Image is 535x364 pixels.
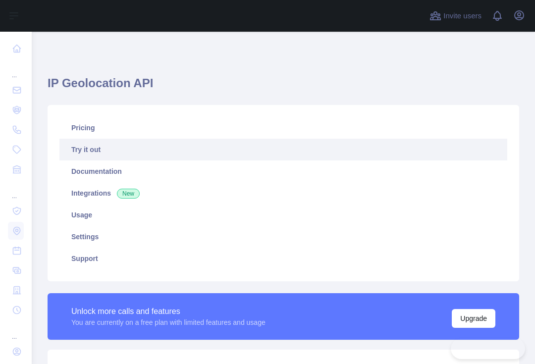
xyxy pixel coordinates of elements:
h1: IP Geolocation API [48,75,519,99]
a: Usage [59,204,507,226]
a: Settings [59,226,507,248]
span: Invite users [443,10,481,22]
iframe: Toggle Customer Support [451,338,525,359]
button: Upgrade [452,309,495,328]
a: Pricing [59,117,507,139]
button: Invite users [428,8,483,24]
a: Try it out [59,139,507,160]
a: Documentation [59,160,507,182]
div: ... [8,59,24,79]
div: ... [8,180,24,200]
div: ... [8,321,24,341]
a: Integrations New [59,182,507,204]
a: Support [59,248,507,269]
span: New [117,189,140,199]
div: Unlock more calls and features [71,306,266,317]
div: You are currently on a free plan with limited features and usage [71,317,266,327]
